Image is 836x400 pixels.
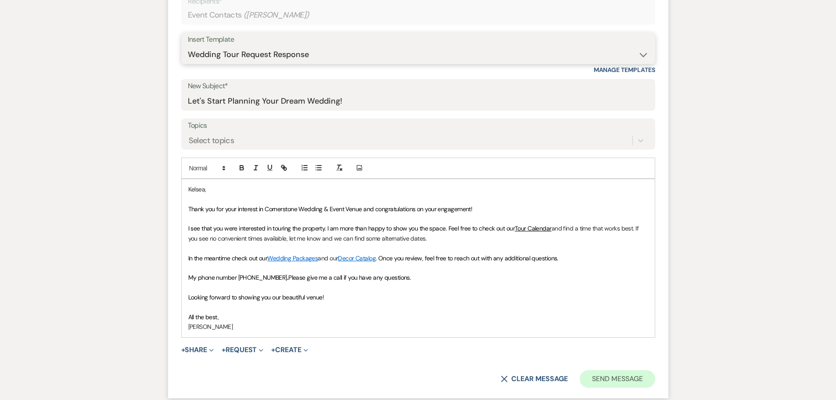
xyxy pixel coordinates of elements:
span: All the best, [188,313,219,321]
p: and find a time that works best. If you see no convenient times available, let me know and we can... [188,223,648,243]
span: In the meantime check out our [188,254,268,262]
div: Select topics [189,134,234,146]
a: Wedding Packages [267,254,318,262]
span: ( [PERSON_NAME] ) [244,9,309,21]
button: Share [181,346,214,353]
a: Tour Calendar [515,224,552,232]
span: Thank you for your interest in Cornerstone Wedding & Event Venue and congratulations on your enga... [188,205,473,213]
span: . Once you review, feel free to reach out with any additional questions. [376,254,558,262]
p: [PERSON_NAME] [188,322,648,332]
a: Manage Templates [594,66,655,74]
a: Decor Catalog [338,254,376,262]
span: I see that you were interested in touring the property. I am more than happy to show you the spac... [188,224,515,232]
span: Please give me a call if you have any questions. [288,274,411,281]
button: Send Message [580,370,655,388]
span: + [181,346,185,353]
label: Topics [188,119,649,132]
div: Insert Template [188,33,649,46]
div: Event Contacts [188,7,649,24]
button: Create [271,346,308,353]
button: Clear message [501,375,567,382]
span: Looking forward to showing you our beautiful venue! [188,293,324,301]
span: + [271,346,275,353]
button: Request [222,346,263,353]
p: Kelsea, [188,184,648,194]
span: + [222,346,226,353]
span: My phone number [PHONE_NUMBER] [188,274,287,281]
strong: . [287,274,288,281]
p: and our [188,253,648,263]
label: New Subject* [188,80,649,93]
